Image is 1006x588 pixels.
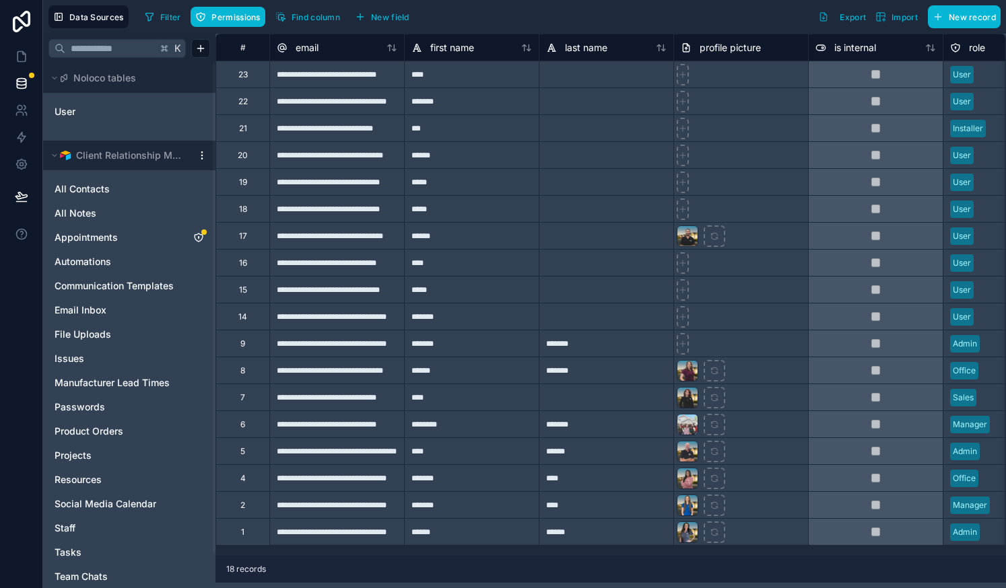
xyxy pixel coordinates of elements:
[292,12,340,22] span: Find column
[55,231,177,244] a: Appointments
[953,311,971,323] div: User
[55,182,177,196] a: All Contacts
[48,146,191,165] button: Airtable LogoClient Relationship Management
[239,123,247,134] div: 21
[55,400,177,414] a: Passwords
[238,69,248,80] div: 23
[48,566,210,587] div: Team Chats
[296,41,318,54] span: email
[371,12,409,22] span: New field
[48,227,210,248] div: Appointments
[55,521,75,535] span: Staff
[55,449,92,462] span: Projects
[238,96,248,107] div: 22
[173,44,182,53] span: K
[953,230,971,242] div: User
[191,7,265,27] button: Permissions
[928,5,1001,28] button: New record
[60,150,71,161] img: Airtable Logo
[241,527,244,538] div: 1
[48,445,210,466] div: Projects
[226,42,259,52] div: #
[48,542,210,563] div: Tasks
[55,570,177,583] a: Team Chats
[55,182,110,196] span: All Contacts
[48,372,210,394] div: Manufacturer Lead Times
[953,96,971,108] div: User
[55,279,174,293] span: Communication Templates
[953,365,976,377] div: Office
[55,473,102,486] span: Resources
[48,517,210,539] div: Staff
[240,473,246,484] div: 4
[239,258,247,268] div: 16
[55,473,177,486] a: Resources
[240,392,245,403] div: 7
[953,472,976,484] div: Office
[953,499,987,511] div: Manager
[211,12,260,22] span: Permissions
[48,101,210,122] div: User
[55,105,164,118] a: User
[238,150,248,161] div: 20
[430,41,474,54] span: first name
[55,303,177,317] a: Email Inbox
[55,521,177,535] a: Staff
[892,12,918,22] span: Import
[48,275,210,297] div: Communication Templates
[239,285,247,295] div: 15
[55,570,108,583] span: Team Chats
[55,546,177,559] a: Tasks
[76,149,185,162] span: Client Relationship Management
[55,425,123,438] span: Product Orders
[73,71,136,85] span: Noloco tables
[55,376,170,390] span: Manufacturer Lead Times
[871,5,923,28] button: Import
[55,352,84,365] span: Issues
[55,328,111,341] span: File Uploads
[55,303,106,317] span: Email Inbox
[55,231,118,244] span: Appointments
[55,255,111,268] span: Automations
[48,69,202,87] button: Noloco tables
[55,207,96,220] span: All Notes
[48,299,210,321] div: Email Inbox
[48,469,210,490] div: Resources
[239,231,247,242] div: 17
[240,419,245,430] div: 6
[48,348,210,369] div: Issues
[55,449,177,462] a: Projects
[48,493,210,515] div: Social Media Calendar
[55,425,177,438] a: Product Orders
[271,7,345,27] button: Find column
[48,5,129,28] button: Data Sources
[953,284,971,296] div: User
[953,338,977,350] div: Admin
[48,251,210,272] div: Automations
[240,365,245,376] div: 8
[969,41,985,54] span: role
[350,7,414,27] button: New field
[55,497,177,511] a: Social Media Calendar
[953,392,974,404] div: Sales
[55,279,177,293] a: Communication Templates
[55,400,105,414] span: Passwords
[953,149,971,161] div: User
[834,41,876,54] span: is internal
[240,338,245,349] div: 9
[48,324,210,345] div: File Uploads
[139,7,186,27] button: Filter
[48,178,210,200] div: All Contacts
[55,497,156,511] span: Social Media Calendar
[48,396,210,418] div: Passwords
[240,500,245,511] div: 2
[48,420,210,442] div: Product Orders
[55,207,177,220] a: All Notes
[953,418,987,431] div: Manager
[69,12,124,22] span: Data Sources
[226,564,266,575] span: 18 records
[239,204,247,215] div: 18
[953,445,977,457] div: Admin
[565,41,607,54] span: last name
[240,446,245,457] div: 5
